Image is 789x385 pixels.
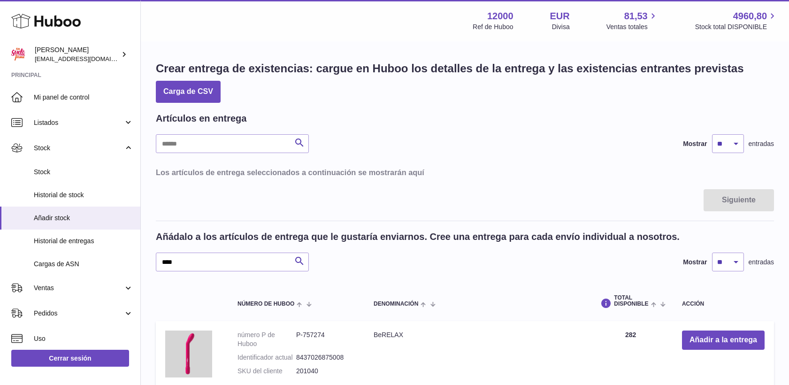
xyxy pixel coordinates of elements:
[156,61,744,76] h1: Crear entrega de existencias: cargue en Huboo los detalles de la entrega y las existencias entran...
[156,231,680,243] h2: Añádalo a los artículos de entrega que le gustaría enviarnos. Cree una entrega para cada envío in...
[34,260,133,269] span: Cargas de ASN
[296,367,355,376] dd: 201040
[695,10,778,31] a: 4960,80 Stock total DISPONIBLE
[34,144,123,153] span: Stock
[237,367,296,376] dt: SKU del cliente
[35,46,119,63] div: [PERSON_NAME]
[695,23,778,31] span: Stock total DISPONIBLE
[11,47,25,62] img: mar@ensuelofirme.com
[34,237,133,246] span: Historial de entregas
[749,139,774,148] span: entradas
[487,10,513,23] strong: 12000
[682,301,765,307] div: Acción
[683,139,707,148] label: Mostrar
[156,167,774,177] h3: Los artículos de entrega seleccionados a continuación se mostrarán aquí
[156,81,221,103] button: Carga de CSV
[473,23,513,31] div: Ref de Huboo
[11,350,129,367] a: Cerrar sesión
[237,331,296,348] dt: número P de Huboo
[296,331,355,348] dd: P-757274
[34,284,123,293] span: Ventas
[34,168,133,177] span: Stock
[35,55,138,62] span: [EMAIL_ADDRESS][DOMAIN_NAME]
[296,353,355,362] dd: 8437026875008
[682,331,765,350] button: Añadir a la entrega
[156,112,246,125] h2: Artículos en entrega
[624,10,648,23] span: 81,53
[34,118,123,127] span: Listados
[34,214,133,223] span: Añadir stock
[606,23,659,31] span: Ventas totales
[606,10,659,31] a: 81,53 Ventas totales
[550,10,570,23] strong: EUR
[34,309,123,318] span: Pedidos
[614,295,648,307] span: Total DISPONIBLE
[749,258,774,267] span: entradas
[165,331,212,377] img: BeRELAX
[34,93,133,102] span: Mi panel de control
[34,334,133,343] span: Uso
[374,301,418,307] span: Denominación
[34,191,133,200] span: Historial de stock
[683,258,707,267] label: Mostrar
[552,23,570,31] div: Divisa
[733,10,767,23] span: 4960,80
[237,353,296,362] dt: Identificador actual
[237,301,294,307] span: Número de Huboo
